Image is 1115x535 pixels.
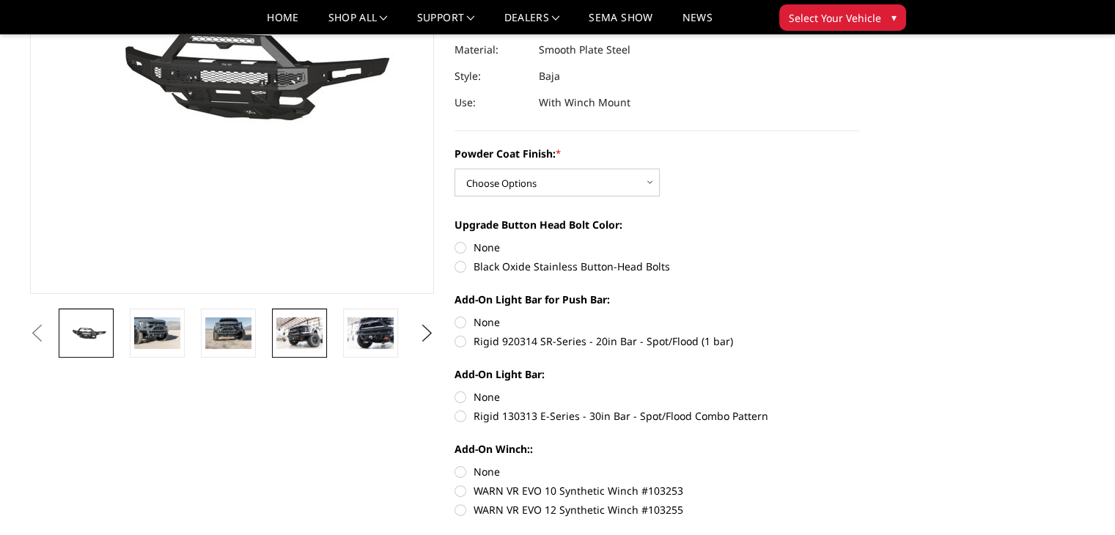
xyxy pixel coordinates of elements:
a: SEMA Show [589,12,652,34]
dd: Baja [539,63,560,89]
label: Add-On Light Bar for Push Bar: [455,292,859,307]
label: Add-On Winch:: [455,441,859,457]
a: shop all [328,12,388,34]
button: Previous [26,322,48,344]
dt: Style: [455,63,528,89]
img: 2021-2025 Ford Raptor - Freedom Series - Baja Front Bumper (winch mount) [205,317,251,348]
dd: With Winch Mount [539,89,630,116]
label: None [455,389,859,405]
label: Add-On Light Bar: [455,366,859,382]
a: News [682,12,712,34]
img: 2021-2025 Ford Raptor - Freedom Series - Baja Front Bumper (winch mount) [276,317,323,348]
label: Rigid 130313 E-Series - 30in Bar - Spot/Flood Combo Pattern [455,408,859,424]
label: Powder Coat Finish: [455,146,859,161]
img: 2021-2025 Ford Raptor - Freedom Series - Baja Front Bumper (winch mount) [347,317,394,348]
label: None [455,314,859,330]
label: Black Oxide Stainless Button-Head Bolts [455,259,859,274]
button: Select Your Vehicle [779,4,906,31]
label: WARN VR EVO 12 Synthetic Winch #103255 [455,502,859,517]
span: ▾ [891,10,897,25]
a: Dealers [504,12,560,34]
img: 2021-2025 Ford Raptor - Freedom Series - Baja Front Bumper (winch mount) [134,317,180,348]
label: None [455,240,859,255]
label: Upgrade Button Head Bolt Color: [455,217,859,232]
label: Rigid 920314 SR-Series - 20in Bar - Spot/Flood (1 bar) [455,333,859,349]
a: Support [417,12,475,34]
span: Select Your Vehicle [789,10,881,26]
iframe: Chat Widget [1042,465,1115,535]
dd: Smooth Plate Steel [539,37,630,63]
a: Home [267,12,298,34]
label: WARN VR EVO 10 Synthetic Winch #103253 [455,483,859,498]
dt: Material: [455,37,528,63]
button: Next [416,322,438,344]
label: None [455,464,859,479]
dt: Use: [455,89,528,116]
